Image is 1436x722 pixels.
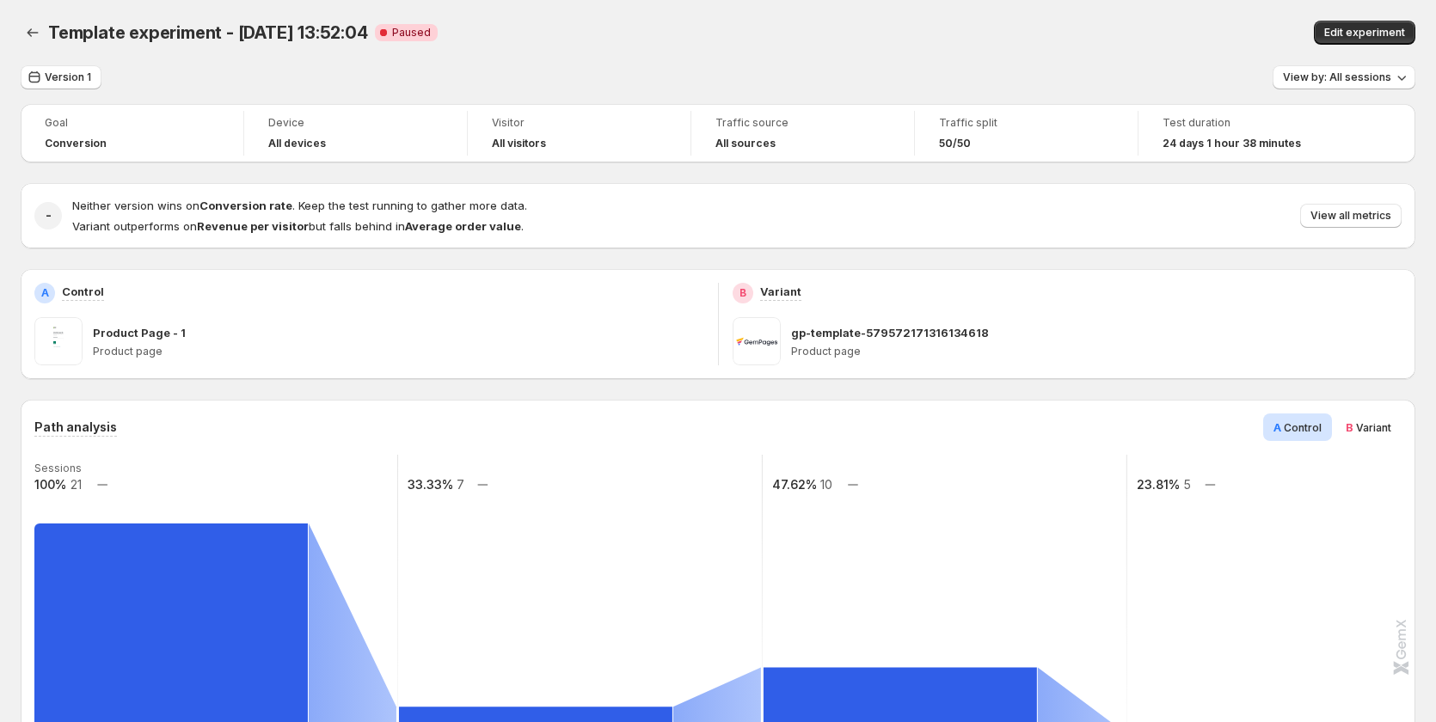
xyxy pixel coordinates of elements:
a: DeviceAll devices [268,114,443,152]
button: View all metrics [1300,204,1402,228]
a: VisitorAll visitors [492,114,666,152]
span: View all metrics [1310,209,1391,223]
span: Traffic split [939,116,1114,130]
span: 24 days 1 hour 38 minutes [1163,137,1301,150]
span: A [1273,420,1281,434]
strong: Revenue per visitor [197,219,309,233]
button: View by: All sessions [1273,65,1415,89]
text: 47.62% [772,477,817,492]
p: Product page [791,345,1402,358]
text: 100% [34,477,66,492]
text: 23.81% [1137,477,1180,492]
span: 50/50 [939,137,971,150]
span: B [1346,420,1353,434]
span: Paused [392,26,431,40]
span: Edit experiment [1324,26,1405,40]
text: 33.33% [408,477,453,492]
h3: Path analysis [34,419,117,436]
h4: All sources [715,137,776,150]
h2: A [41,286,49,300]
h4: All devices [268,137,326,150]
span: Goal [45,116,219,130]
h4: All visitors [492,137,546,150]
button: Version 1 [21,65,101,89]
h2: B [739,286,746,300]
p: Product page [93,345,704,358]
p: Variant [760,283,801,300]
span: Version 1 [45,70,91,84]
h2: - [46,207,52,224]
span: Conversion [45,137,107,150]
text: Sessions [34,462,82,474]
span: Neither version wins on . Keep the test running to gather more data. [72,199,527,212]
span: Traffic source [715,116,890,130]
span: Variant outperforms on but falls behind in . [72,219,524,233]
button: Back [21,21,45,45]
text: 10 [820,477,832,492]
img: Product Page - 1 [34,317,83,365]
img: gp-template-579572171316134618 [733,317,781,365]
span: Template experiment - [DATE] 13:52:04 [48,22,368,43]
strong: Conversion rate [199,199,292,212]
span: Device [268,116,443,130]
span: View by: All sessions [1283,70,1391,84]
text: 21 [71,477,82,492]
a: Traffic split50/50 [939,114,1114,152]
span: Test duration [1163,116,1338,130]
text: 7 [457,477,464,492]
span: Variant [1356,421,1391,434]
strong: Average order value [405,219,521,233]
button: Edit experiment [1314,21,1415,45]
span: Control [1284,421,1322,434]
text: 5 [1183,477,1191,492]
span: Visitor [492,116,666,130]
a: GoalConversion [45,114,219,152]
p: Control [62,283,104,300]
p: gp-template-579572171316134618 [791,324,989,341]
a: Traffic sourceAll sources [715,114,890,152]
p: Product Page - 1 [93,324,186,341]
a: Test duration24 days 1 hour 38 minutes [1163,114,1338,152]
